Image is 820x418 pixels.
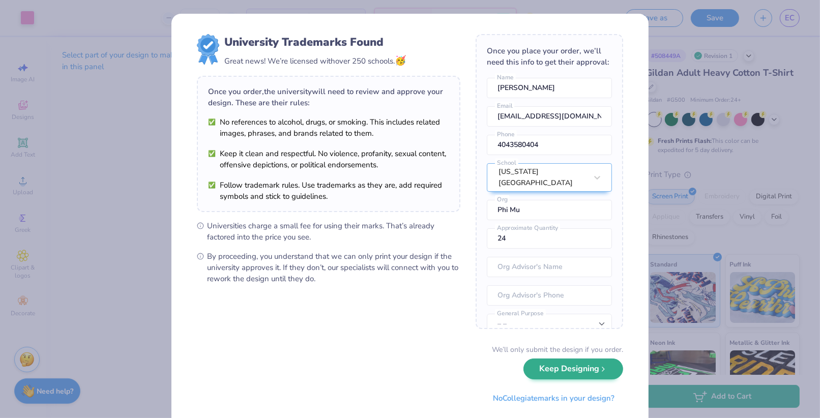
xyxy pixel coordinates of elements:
span: Universities charge a small fee for using their marks. That’s already factored into the price you... [207,220,460,243]
div: We’ll only submit the design if you order. [492,344,623,355]
button: Keep Designing [523,359,623,379]
img: license-marks-badge.png [197,34,219,65]
input: Name [487,78,612,98]
input: Org [487,200,612,220]
span: 🥳 [395,54,406,67]
input: Org Advisor's Phone [487,285,612,306]
input: Email [487,106,612,127]
li: No references to alcohol, drugs, or smoking. This includes related images, phrases, and brands re... [208,116,449,139]
div: [US_STATE][GEOGRAPHIC_DATA] [499,166,587,189]
div: Great news! We’re licensed with over 250 schools. [224,54,406,68]
div: Once you order, the university will need to review and approve your design. These are their rules: [208,86,449,108]
input: Phone [487,135,612,155]
input: Org Advisor's Name [487,257,612,277]
div: Once you place your order, we’ll need this info to get their approval: [487,45,612,68]
li: Follow trademark rules. Use trademarks as they are, add required symbols and stick to guidelines. [208,180,449,202]
li: Keep it clean and respectful. No violence, profanity, sexual content, offensive depictions, or po... [208,148,449,170]
input: Approximate Quantity [487,228,612,249]
span: By proceeding, you understand that we can only print your design if the university approves it. I... [207,251,460,284]
div: University Trademarks Found [224,34,406,50]
button: NoCollegiatemarks in your design? [484,388,623,409]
